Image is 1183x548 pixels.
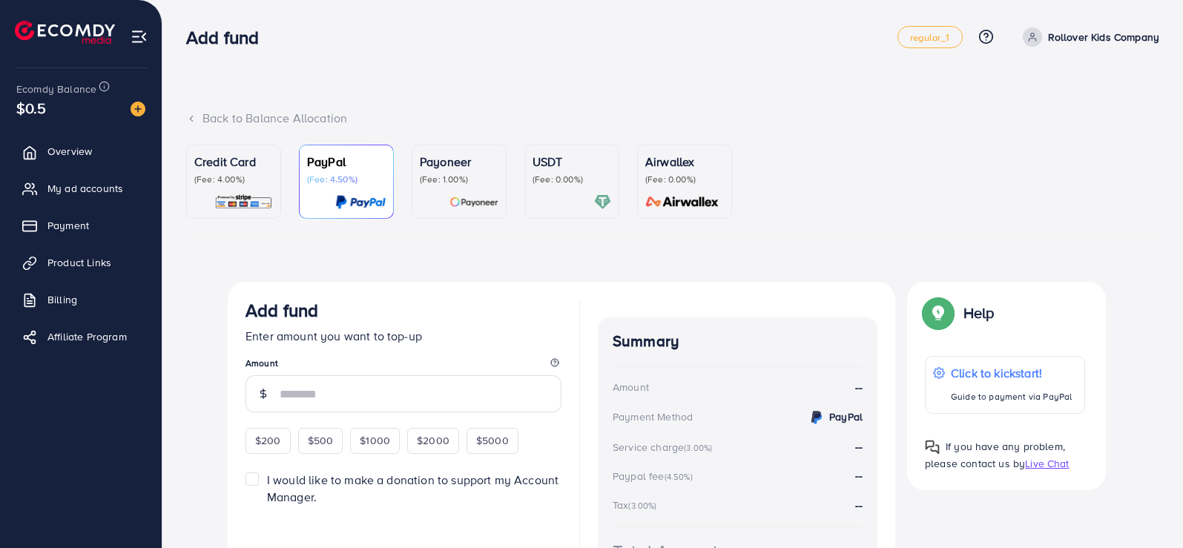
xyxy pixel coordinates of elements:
p: (Fee: 1.00%) [420,174,498,185]
p: PayPal [307,153,386,171]
img: image [131,102,145,116]
span: My ad accounts [47,181,123,196]
h3: Add fund [246,300,318,321]
p: (Fee: 0.00%) [533,174,611,185]
img: logo [15,21,115,44]
span: Overview [47,144,92,159]
a: Overview [11,136,151,166]
img: Popup guide [925,300,952,326]
div: Service charge [613,440,716,455]
a: My ad accounts [11,174,151,203]
span: $5000 [476,433,509,448]
img: card [335,194,386,211]
p: Credit Card [194,153,273,171]
strong: -- [855,379,863,396]
p: (Fee: 4.50%) [307,174,386,185]
div: Paypal fee [613,469,697,483]
p: Airwallex [645,153,724,171]
a: Product Links [11,248,151,277]
p: Enter amount you want to top-up [246,327,561,345]
span: Live Chat [1025,456,1069,471]
p: Help [963,304,995,322]
iframe: Chat [1120,481,1172,537]
small: (3.00%) [684,442,712,454]
div: Back to Balance Allocation [186,110,1159,127]
img: menu [131,28,148,45]
span: $2000 [417,433,449,448]
span: $1000 [360,433,390,448]
p: Rollover Kids Company [1048,28,1159,46]
img: card [594,194,611,211]
p: Payoneer [420,153,498,171]
img: Popup guide [925,440,940,455]
span: $200 [255,433,281,448]
p: (Fee: 4.00%) [194,174,273,185]
h3: Add fund [186,27,271,48]
p: Guide to payment via PayPal [951,388,1072,406]
span: Affiliate Program [47,329,127,344]
img: card [641,194,724,211]
a: Affiliate Program [11,322,151,351]
img: card [449,194,498,211]
div: Tax [613,498,662,512]
span: $0.5 [16,97,47,119]
span: regular_1 [910,33,949,42]
p: USDT [533,153,611,171]
legend: Amount [246,357,561,375]
span: Product Links [47,255,111,270]
strong: -- [855,497,863,513]
img: card [214,194,273,211]
strong: PayPal [829,409,863,424]
span: $500 [308,433,334,448]
img: credit [808,409,826,426]
div: Amount [613,380,649,395]
p: (Fee: 0.00%) [645,174,724,185]
h4: Summary [613,332,863,351]
strong: -- [855,467,863,483]
span: Payment [47,218,89,233]
span: I would like to make a donation to support my Account Manager. [267,472,558,505]
small: (4.50%) [665,471,693,483]
div: Payment Method [613,409,693,424]
strong: -- [855,438,863,455]
small: (3.00%) [628,500,656,512]
a: regular_1 [897,26,962,48]
span: If you have any problem, please contact us by [925,439,1065,471]
a: Rollover Kids Company [1017,27,1159,47]
a: Billing [11,285,151,314]
p: Click to kickstart! [951,364,1072,382]
span: Ecomdy Balance [16,82,96,96]
a: Payment [11,211,151,240]
span: Billing [47,292,77,307]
